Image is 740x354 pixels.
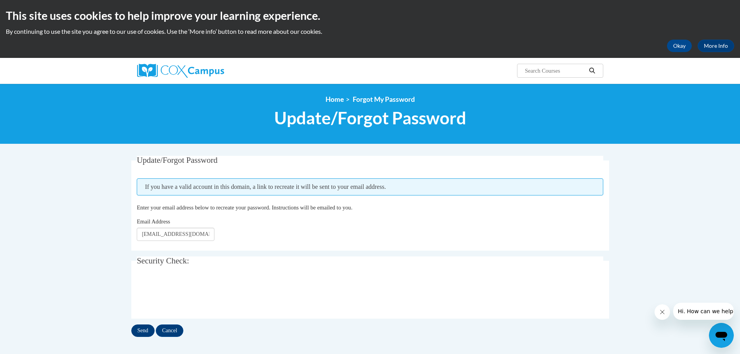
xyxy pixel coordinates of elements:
span: Security Check: [137,256,189,265]
input: Search Courses [524,66,586,75]
input: Email [137,228,214,241]
iframe: reCAPTCHA [137,279,255,309]
span: If you have a valid account in this domain, a link to recreate it will be sent to your email addr... [137,178,603,195]
span: Hi. How can we help? [5,5,63,12]
iframe: Close message [655,304,670,320]
button: Search [586,66,598,75]
iframe: Button to launch messaging window [709,323,734,348]
span: Update/Forgot Password [274,108,466,128]
input: Cancel [156,324,183,337]
button: Okay [667,40,692,52]
a: Home [326,95,344,103]
span: Update/Forgot Password [137,155,218,165]
span: Email Address [137,218,170,225]
p: By continuing to use the site you agree to our use of cookies. Use the ‘More info’ button to read... [6,27,734,36]
img: Cox Campus [137,64,224,78]
input: Send [131,324,155,337]
a: Cox Campus [137,64,285,78]
span: Forgot My Password [353,95,415,103]
a: More Info [698,40,734,52]
span: Enter your email address below to recreate your password. Instructions will be emailed to you. [137,204,352,211]
h2: This site uses cookies to help improve your learning experience. [6,8,734,23]
iframe: Message from company [673,303,734,320]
